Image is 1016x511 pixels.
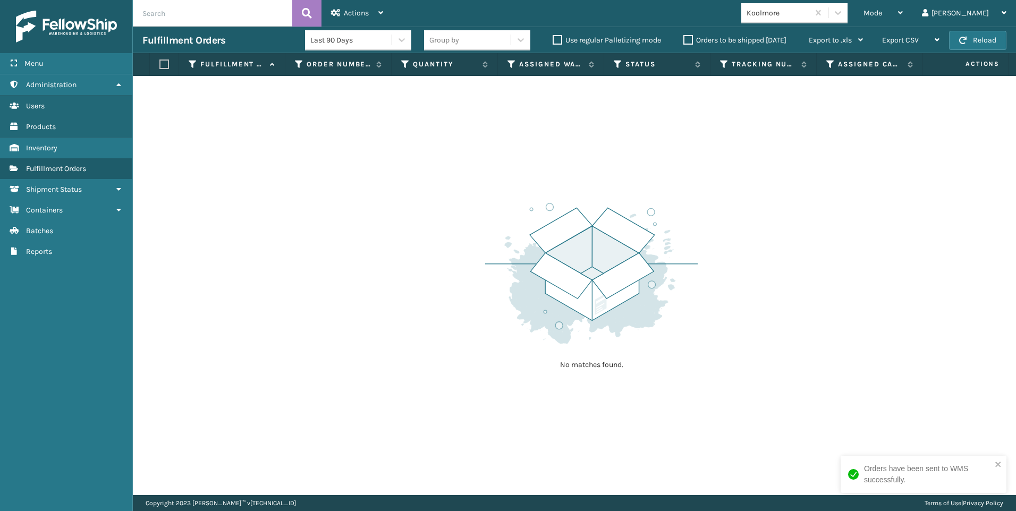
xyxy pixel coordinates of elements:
span: Actions [344,8,369,18]
span: Export CSV [882,36,919,45]
span: Actions [932,55,1006,73]
label: Quantity [413,59,477,69]
span: Mode [863,8,882,18]
label: Order Number [307,59,371,69]
label: Assigned Warehouse [519,59,583,69]
span: Batches [26,226,53,235]
span: Inventory [26,143,57,152]
span: Reports [26,247,52,256]
label: Use regular Palletizing mode [553,36,661,45]
span: Containers [26,206,63,215]
span: Products [26,122,56,131]
p: Copyright 2023 [PERSON_NAME]™ v [TECHNICAL_ID] [146,495,296,511]
div: Orders have been sent to WMS successfully. [864,463,992,486]
label: Orders to be shipped [DATE] [683,36,786,45]
div: Group by [429,35,459,46]
label: Assigned Carrier Service [838,59,902,69]
button: Reload [949,31,1006,50]
label: Fulfillment Order Id [200,59,265,69]
div: Last 90 Days [310,35,393,46]
span: Users [26,101,45,110]
img: logo [16,11,117,42]
h3: Fulfillment Orders [142,34,225,47]
span: Administration [26,80,77,89]
label: Tracking Number [732,59,796,69]
label: Status [625,59,690,69]
span: Menu [24,59,43,68]
div: Koolmore [747,7,810,19]
span: Export to .xls [809,36,852,45]
span: Fulfillment Orders [26,164,86,173]
span: Shipment Status [26,185,82,194]
button: close [995,460,1002,470]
